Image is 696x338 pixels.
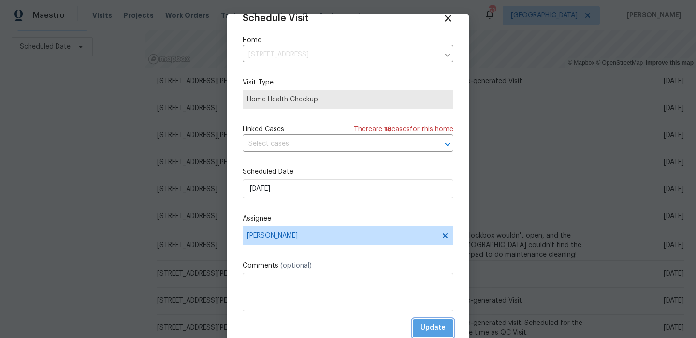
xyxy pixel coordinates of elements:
[243,179,453,198] input: M/D/YYYY
[243,125,284,134] span: Linked Cases
[420,322,446,334] span: Update
[243,167,453,177] label: Scheduled Date
[243,47,439,62] input: Enter in an address
[243,214,453,224] label: Assignee
[280,262,312,269] span: (optional)
[441,138,454,151] button: Open
[243,35,453,45] label: Home
[247,232,436,239] span: [PERSON_NAME]
[243,261,453,270] label: Comments
[354,125,453,134] span: There are case s for this home
[384,126,391,133] span: 18
[247,95,449,104] span: Home Health Checkup
[243,137,426,152] input: Select cases
[413,319,453,337] button: Update
[243,78,453,87] label: Visit Type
